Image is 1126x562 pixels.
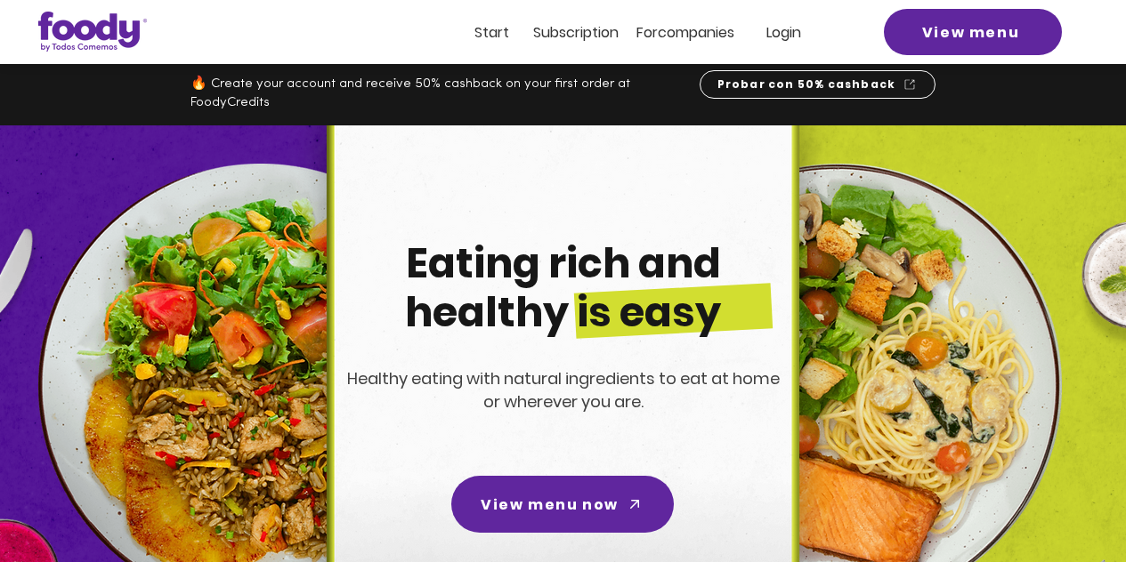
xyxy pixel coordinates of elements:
[474,22,509,43] font: Start
[766,22,801,43] font: Login
[636,22,658,43] font: For
[190,77,630,109] font: 🔥 Create your account and receive 50% cashback on your first order at FoodyCredits
[636,25,734,40] a: Forcompanies
[481,494,619,515] font: View menu now
[700,70,936,99] a: Probar con 50% cashback
[766,25,801,40] a: Login
[533,25,619,40] a: Subscription
[658,22,734,43] font: companies
[451,476,674,533] a: View menu now
[717,76,896,92] span: Probar con 50% cashback
[884,9,1062,55] a: View menu
[405,235,721,341] font: Eating rich and healthy is easy
[38,12,147,52] img: Logo_Foody V2.0.0 (3).png
[347,367,780,413] font: Healthy eating with natural ingredients to eat at home or wherever you are.
[533,22,619,43] font: Subscription
[922,22,1019,43] font: View menu
[474,25,509,40] a: Start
